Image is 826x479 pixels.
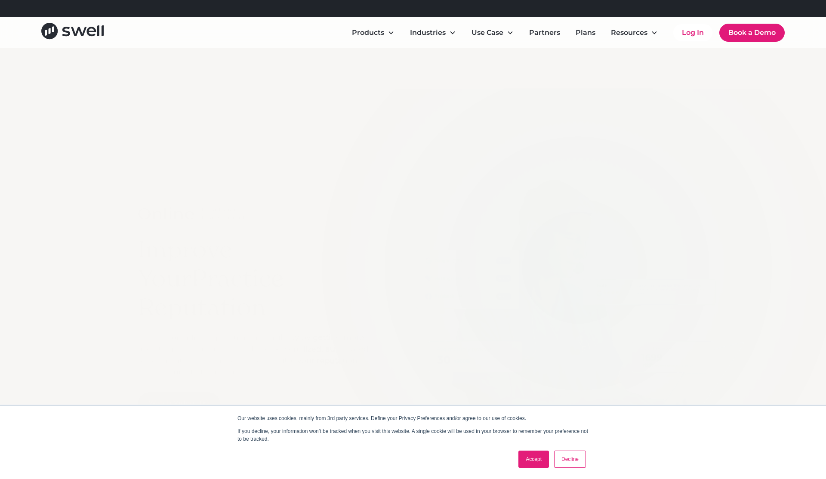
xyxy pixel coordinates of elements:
[352,28,384,38] div: Products
[465,24,521,41] div: Use Case
[138,235,369,322] h1: Improve Your
[399,177,766,439] img: Illustration
[237,414,589,422] p: Our website uses cookies, mainly from 3rd party services. Define your Privacy Preferences and/or ...
[41,23,104,42] a: home
[403,24,463,41] div: Industries
[673,24,712,41] a: Log In
[518,451,549,468] a: Accept
[138,332,369,378] p: Boost your online reputation and visibility by getting more five-star patient reviews thanks to p...
[554,451,586,468] a: Decline
[719,24,785,42] a: Book a Demo
[410,28,446,38] div: Industries
[472,28,503,38] div: Use Case
[138,263,284,322] span: Practice Reputation
[611,28,647,38] div: Resources
[604,24,665,41] div: Resources
[522,24,567,41] a: Partners
[345,24,401,41] div: Products
[148,398,194,408] div: Watch Video
[138,392,220,414] a: open lightbox
[237,427,589,443] p: If you decline, your information won’t be tracked when you visit this website. A single cookie wi...
[569,24,602,41] a: Plans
